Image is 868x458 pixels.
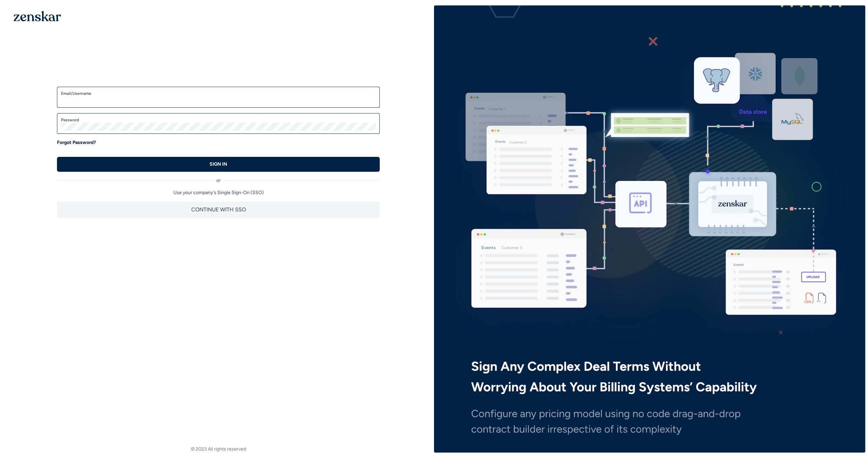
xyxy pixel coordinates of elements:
button: CONTINUE WITH SSO [57,202,380,218]
img: 1OGAJ2xQqyY4LXKgY66KYq0eOWRCkrZdAb3gUhuVAqdWPZE9SRJmCz+oDMSn4zDLXe31Ii730ItAGKgCKgCCgCikA4Av8PJUP... [14,11,61,21]
label: Email/Username [61,91,376,96]
a: Forgot Password? [57,139,96,146]
footer: © 2023 All rights reserved [3,446,434,453]
p: SIGN IN [210,161,227,168]
label: Password [61,117,376,123]
div: or [57,172,380,184]
p: Use your company's Single Sign-On (SSO) [57,189,380,196]
button: SIGN IN [57,157,380,172]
